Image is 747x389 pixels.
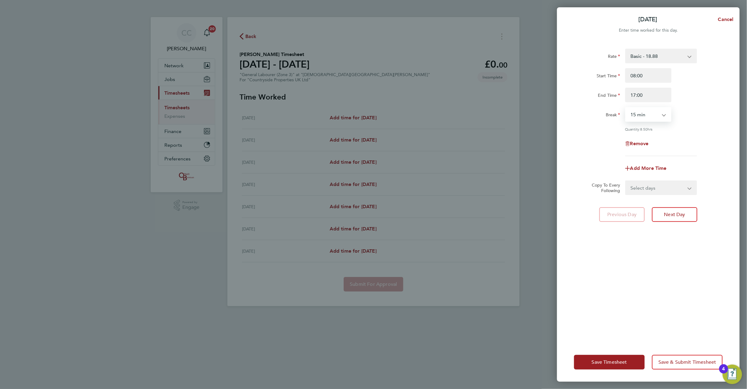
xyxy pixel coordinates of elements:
span: 8.50 [640,127,648,131]
div: Quantity: hrs [625,127,697,131]
div: Enter time worked for this day. [557,27,740,34]
button: Save Timesheet [574,355,645,370]
span: Save & Submit Timesheet [658,359,716,365]
p: [DATE] [639,15,658,24]
button: Add More Time [625,166,667,171]
button: Remove [625,141,649,146]
span: Save Timesheet [592,359,627,365]
span: Cancel [716,16,734,22]
button: Next Day [652,207,697,222]
span: Next Day [664,212,685,218]
label: End Time [598,93,620,100]
label: Break [606,112,620,119]
div: 4 [722,369,725,377]
span: Add More Time [630,165,667,171]
span: Remove [630,141,649,146]
input: E.g. 18:00 [625,88,672,102]
button: Cancel [708,13,740,26]
button: Open Resource Center, 4 new notifications [723,365,742,384]
label: Rate [608,54,620,61]
input: E.g. 08:00 [625,68,672,83]
label: Copy To Every Following [587,182,620,193]
button: Save & Submit Timesheet [652,355,723,370]
label: Start Time [597,73,620,80]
